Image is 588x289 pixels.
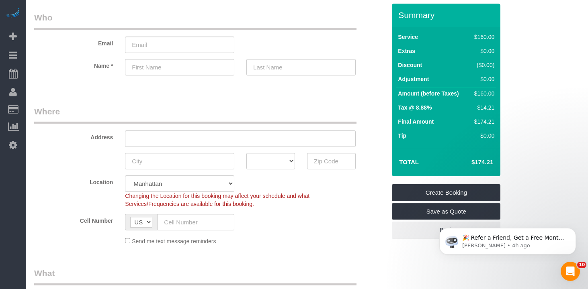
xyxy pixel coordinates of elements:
[471,75,494,83] div: $0.00
[34,12,356,30] legend: Who
[307,153,356,169] input: Zip Code
[561,262,580,281] iframe: Intercom live chat
[34,106,356,124] legend: Where
[471,118,494,126] div: $174.21
[125,193,309,207] span: Changing the Location for this booking may affect your schedule and what Services/Frequencies are...
[398,90,459,98] label: Amount (before Taxes)
[577,262,586,268] span: 10
[399,159,419,165] strong: Total
[398,10,496,20] h3: Summary
[28,59,119,70] label: Name *
[471,104,494,112] div: $14.21
[34,267,356,285] legend: What
[28,130,119,141] label: Address
[398,33,418,41] label: Service
[398,118,434,126] label: Final Amount
[447,159,493,166] h4: $174.21
[471,33,494,41] div: $160.00
[392,184,500,201] a: Create Booking
[398,132,406,140] label: Tip
[398,75,429,83] label: Adjustment
[5,8,21,19] img: Automaid Logo
[125,153,234,169] input: City
[398,104,432,112] label: Tax @ 8.88%
[398,61,422,69] label: Discount
[471,90,494,98] div: $160.00
[471,132,494,140] div: $0.00
[398,47,415,55] label: Extras
[392,203,500,220] a: Save as Quote
[28,37,119,47] label: Email
[28,175,119,186] label: Location
[28,214,119,225] label: Cell Number
[427,211,588,267] iframe: Intercom notifications message
[125,37,234,53] input: Email
[125,59,234,75] input: First Name
[471,61,494,69] div: ($0.00)
[471,47,494,55] div: $0.00
[132,238,216,244] span: Send me text message reminders
[392,222,500,238] a: Back
[157,214,234,230] input: Cell Number
[246,59,356,75] input: Last Name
